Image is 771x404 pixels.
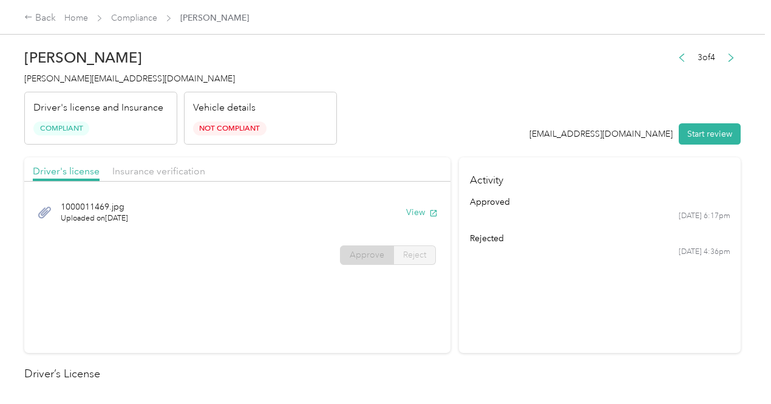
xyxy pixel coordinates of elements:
time: [DATE] 6:17pm [679,211,730,222]
h2: Driver’s License [24,366,741,382]
span: Reject [403,250,426,260]
div: rejected [470,232,730,245]
div: approved [470,196,730,208]
span: 1000011469.jpg [61,200,128,213]
span: Not Compliant [193,122,267,135]
h4: Activity [459,157,741,196]
button: Start review [679,123,741,145]
p: Vehicle details [193,101,256,115]
iframe: Everlance-gr Chat Button Frame [703,336,771,404]
span: Driver's license [33,165,100,177]
div: Back [24,11,56,26]
h2: [PERSON_NAME] [24,49,337,66]
p: Driver's license and Insurance [33,101,163,115]
div: [EMAIL_ADDRESS][DOMAIN_NAME] [529,128,673,140]
span: Uploaded on [DATE] [61,213,128,224]
span: Approve [350,250,384,260]
span: Compliant [33,122,89,135]
a: Compliance [111,13,157,23]
time: [DATE] 4:36pm [679,247,730,258]
span: Insurance verification [112,165,205,177]
span: [PERSON_NAME] [180,12,249,24]
span: [PERSON_NAME][EMAIL_ADDRESS][DOMAIN_NAME] [24,74,235,84]
a: Home [64,13,88,23]
button: View [406,206,438,219]
span: 3 of 4 [698,51,715,64]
